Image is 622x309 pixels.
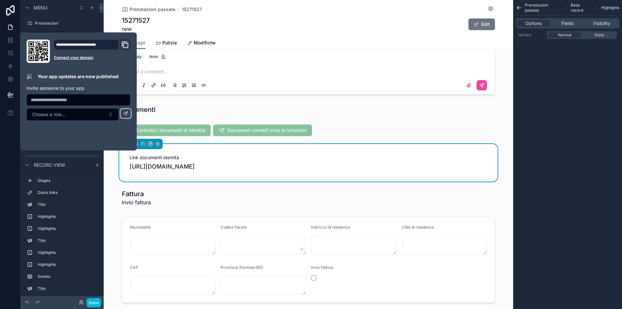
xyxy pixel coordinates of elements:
[21,172,104,296] div: scrollable content
[27,108,119,121] button: Select Button
[156,37,177,50] a: Pulizie
[38,274,97,279] label: Details
[128,40,145,46] span: Dettagli
[34,161,65,168] span: Record view
[34,5,47,11] span: Menu
[571,3,593,13] span: Base record
[38,214,97,219] label: Highlights
[130,162,487,171] span: [URL][DOMAIN_NAME]
[32,111,65,118] span: Choose a role...
[130,6,175,13] span: Prenotazioni passate
[38,190,97,195] label: Quick links
[86,298,101,307] button: Done
[25,32,100,42] a: Prenotazioni passate
[38,238,97,243] label: Title
[561,20,574,27] span: Fields
[27,85,130,91] p: Invite someone to your app
[525,20,542,27] span: Options
[54,55,130,60] a: Connect your domain
[38,202,97,207] label: Title
[38,262,97,267] label: Highlights
[38,73,119,80] p: Your app updates are now published
[162,40,177,46] span: Pulizie
[468,18,495,30] button: Edit
[38,286,97,291] label: Title
[35,21,98,26] label: Prenotazioni
[518,32,544,38] label: Variant
[525,3,562,13] span: Prenotazioni passate
[38,250,97,255] label: Highlights
[558,32,571,38] span: Normal
[25,18,100,29] a: Prenotazioni
[182,6,202,13] a: 15271527
[593,20,610,27] span: Visibility
[122,16,150,25] h1: 15271527
[38,178,97,183] label: Stages
[594,32,604,38] span: Stats
[122,25,150,33] span: new
[54,40,130,63] div: Domain and Custom Link
[122,6,175,13] a: Prenotazioni passate
[187,37,215,50] a: Modifiche
[194,40,215,46] span: Modifiche
[601,5,619,10] span: Highlights
[130,154,487,161] span: Link documenti identità
[38,226,97,231] label: Highlights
